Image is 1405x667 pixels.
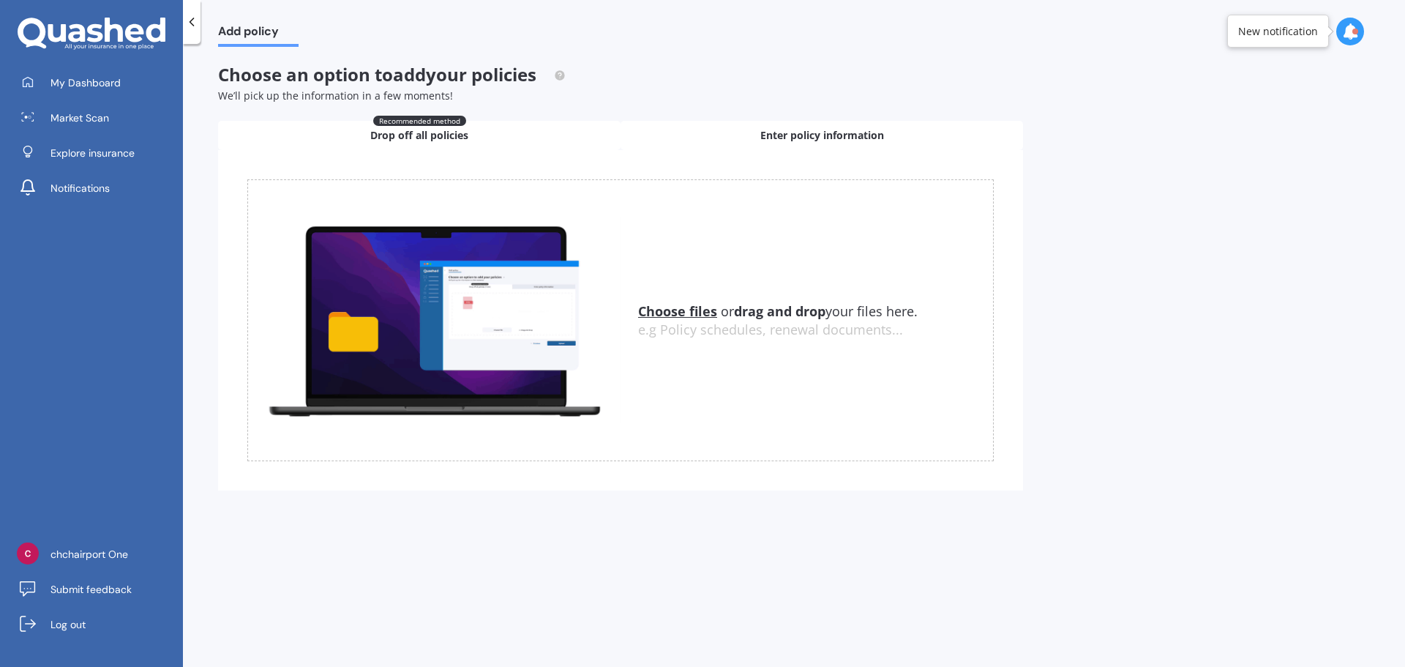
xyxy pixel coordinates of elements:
[218,62,566,86] span: Choose an option
[11,174,183,203] a: Notifications
[11,68,183,97] a: My Dashboard
[50,617,86,632] span: Log out
[638,302,918,320] span: or your files here.
[50,146,135,160] span: Explore insurance
[11,540,183,569] a: chchairport One
[760,128,884,143] span: Enter policy information
[373,116,466,126] span: Recommended method
[218,24,299,44] span: Add policy
[11,575,183,604] a: Submit feedback
[11,138,183,168] a: Explore insurance
[638,302,717,320] u: Choose files
[50,547,128,562] span: chchairport One
[50,75,121,90] span: My Dashboard
[11,103,183,133] a: Market Scan
[734,302,825,320] b: drag and drop
[11,610,183,639] a: Log out
[50,181,110,195] span: Notifications
[218,89,453,103] span: We’ll pick up the information in a few moments!
[17,543,39,564] img: ACg8ocIu83jsAk5ydRj31pw6BtbaTJs5GvhI-y3cSpnmS5jp07Mr4Q=s96-c
[50,111,109,125] span: Market Scan
[370,128,468,143] span: Drop off all policies
[375,62,536,86] span: to add your policies
[1238,24,1318,39] div: New notification
[638,322,993,338] div: e.g Policy schedules, renewal documents...
[50,582,132,597] span: Submit feedback
[248,217,621,423] img: upload.de96410c8ce839c3fdd5.gif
